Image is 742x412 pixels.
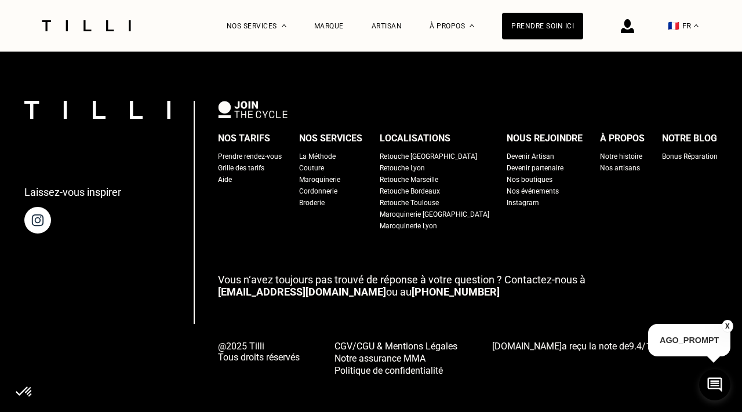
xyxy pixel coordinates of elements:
[648,324,730,356] p: AGO_PROMPT
[299,130,362,147] div: Nos services
[507,185,559,197] a: Nos événements
[334,340,457,352] a: CGV/CGU & Mentions Légales
[694,24,699,27] img: menu déroulant
[722,320,733,333] button: X
[299,185,337,197] a: Cordonnerie
[492,341,562,352] span: [DOMAIN_NAME]
[507,174,552,185] a: Nos boutiques
[334,364,457,376] a: Politique de confidentialité
[218,130,270,147] div: Nos tarifs
[334,352,457,364] a: Notre assurance MMA
[507,197,539,209] a: Instagram
[372,22,402,30] a: Artisan
[218,162,264,174] a: Grille des tarifs
[24,101,170,119] img: logo Tilli
[380,220,437,232] a: Maroquinerie Lyon
[507,130,583,147] div: Nous rejoindre
[380,209,489,220] a: Maroquinerie [GEOGRAPHIC_DATA]
[299,151,336,162] a: La Méthode
[600,151,642,162] a: Notre histoire
[412,286,500,298] a: [PHONE_NUMBER]
[218,174,232,185] a: Aide
[380,197,439,209] a: Retouche Toulouse
[334,365,443,376] span: Politique de confidentialité
[314,22,344,30] a: Marque
[218,274,718,298] p: ou au
[662,130,717,147] div: Notre blog
[380,185,440,197] a: Retouche Bordeaux
[334,341,457,352] span: CGV/CGU & Mentions Légales
[218,352,300,363] span: Tous droits réservés
[629,341,656,352] span: /
[470,24,474,27] img: Menu déroulant à propos
[502,13,583,39] a: Prendre soin ici
[507,151,554,162] a: Devenir Artisan
[218,274,585,286] span: Vous n‘avez toujours pas trouvé de réponse à votre question ? Contactez-nous à
[299,162,324,174] a: Couture
[646,341,656,352] span: 10
[662,151,718,162] a: Bonus Réparation
[218,101,288,118] img: logo Join The Cycle
[38,20,135,31] img: Logo du service de couturière Tilli
[492,341,714,352] span: a reçu la note de sur avis.
[24,207,51,234] img: page instagram de Tilli une retoucherie à domicile
[621,19,634,33] img: icône connexion
[218,286,386,298] a: [EMAIL_ADDRESS][DOMAIN_NAME]
[380,130,450,147] div: Localisations
[282,24,286,27] img: Menu déroulant
[629,341,642,352] span: 9.4
[299,174,340,185] a: Maroquinerie
[218,151,282,162] a: Prendre rendez-vous
[24,186,121,198] p: Laissez-vous inspirer
[600,162,640,174] a: Nos artisans
[299,197,325,209] a: Broderie
[334,353,425,364] span: Notre assurance MMA
[600,130,645,147] div: À propos
[218,341,300,352] span: @2025 Tilli
[507,162,563,174] a: Devenir partenaire
[380,174,438,185] a: Retouche Marseille
[668,20,679,31] span: 🇫🇷
[380,151,477,162] a: Retouche [GEOGRAPHIC_DATA]
[380,162,425,174] a: Retouche Lyon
